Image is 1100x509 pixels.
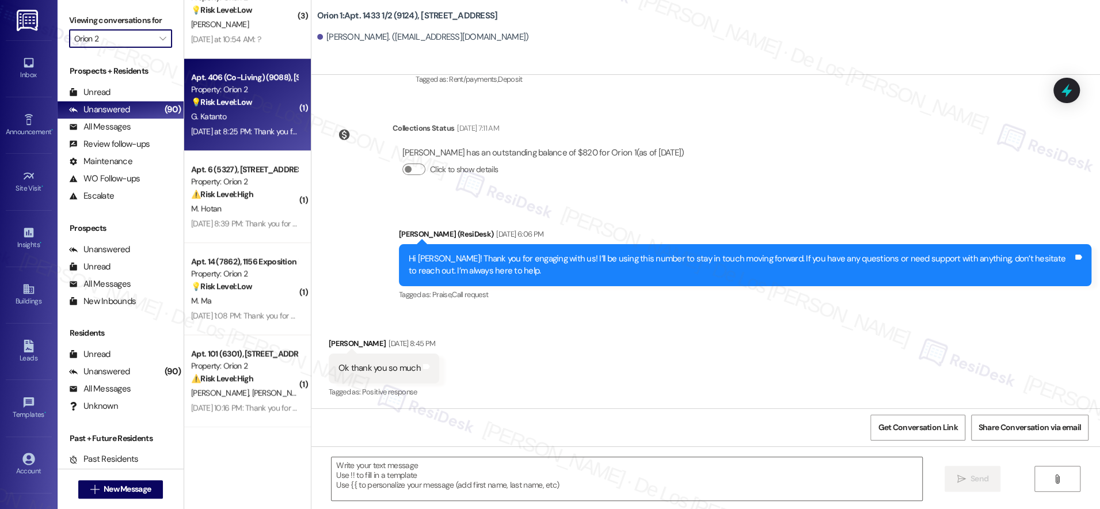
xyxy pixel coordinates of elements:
[69,261,111,273] div: Unread
[191,203,221,214] span: M. Hotan
[6,53,52,84] a: Inbox
[870,415,965,440] button: Get Conversation Link
[252,388,313,398] span: [PERSON_NAME]
[191,71,298,83] div: Apt. 406 (Co-Living) (9088), [STREET_ADDRESS][PERSON_NAME]
[317,10,498,22] b: Orion 1: Apt. 1433 1/2 (9124), [STREET_ADDRESS]
[191,348,298,360] div: Apt. 101 (6301), [STREET_ADDRESS]
[191,19,249,29] span: [PERSON_NAME]
[6,393,52,424] a: Templates •
[399,286,1091,303] div: Tagged as:
[191,388,252,398] span: [PERSON_NAME]
[6,223,52,254] a: Insights •
[69,278,131,290] div: All Messages
[338,362,421,374] div: Ok thank you so much
[69,86,111,98] div: Unread
[69,244,130,256] div: Unanswered
[191,176,298,188] div: Property: Orion 2
[386,337,435,350] div: [DATE] 8:45 PM
[191,126,897,136] div: [DATE] at 8:25 PM: Thank you for your message. Our offices are currently closed, but we will cont...
[1053,474,1061,484] i: 
[69,295,136,307] div: New Inbounds
[317,31,529,43] div: [PERSON_NAME]. ([EMAIL_ADDRESS][DOMAIN_NAME])
[69,400,118,412] div: Unknown
[162,101,184,119] div: (90)
[191,111,226,121] span: G. Katanto
[69,190,114,202] div: Escalate
[393,122,454,134] div: Collections Status
[69,348,111,360] div: Unread
[58,222,184,234] div: Prospects
[162,363,184,381] div: (90)
[17,10,40,31] img: ResiDesk Logo
[191,295,212,306] span: M. Ma
[430,164,498,176] label: Click to show details
[44,409,46,417] span: •
[191,189,253,199] strong: ⚠️ Risk Level: High
[6,449,52,480] a: Account
[191,5,252,15] strong: 💡 Risk Level: Low
[69,366,130,378] div: Unanswered
[159,34,166,43] i: 
[402,147,684,159] div: [PERSON_NAME] has an outstanding balance of $820 for Orion 1 (as of [DATE])
[69,104,130,116] div: Unanswered
[104,483,151,495] span: New Message
[6,166,52,197] a: Site Visit •
[191,256,298,268] div: Apt. 14 (7862), 1156 Exposition Blvd
[191,218,889,229] div: [DATE] 8:39 PM: Thank you for your message. Our offices are currently closed, but we will contact...
[449,74,498,84] span: Rent/payments ,
[69,453,139,465] div: Past Residents
[191,83,298,96] div: Property: Orion 2
[51,126,53,134] span: •
[945,466,1000,492] button: Send
[74,29,154,48] input: All communities
[454,122,499,134] div: [DATE] 7:11 AM
[58,432,184,445] div: Past + Future Residents
[191,268,298,280] div: Property: Orion 2
[69,12,172,29] label: Viewing conversations for
[979,421,1081,434] span: Share Conversation via email
[191,402,889,413] div: [DATE] 10:16 PM: Thank you for your message. Our offices are currently closed, but we will contac...
[191,281,252,291] strong: 💡 Risk Level: Low
[69,121,131,133] div: All Messages
[957,474,965,484] i: 
[69,155,132,168] div: Maintenance
[409,253,1073,278] div: Hi [PERSON_NAME]! Thank you for engaging with us! I’ll be using this number to stay in touch movi...
[191,360,298,372] div: Property: Orion 2
[971,415,1088,440] button: Share Conversation via email
[191,34,261,44] div: [DATE] at 10:54 AM: ?
[498,74,522,84] span: Deposit
[191,164,298,176] div: Apt. 6 (5327), [STREET_ADDRESS]
[69,138,150,150] div: Review follow-ups
[970,473,988,485] span: Send
[432,290,452,299] span: Praise ,
[416,71,1091,88] div: Tagged as:
[493,228,543,240] div: [DATE] 6:06 PM
[6,336,52,367] a: Leads
[878,421,957,434] span: Get Conversation Link
[40,239,41,247] span: •
[191,310,887,321] div: [DATE] 1:08 PM: Thank you for your message. Our offices are currently closed, but we will contact...
[329,337,439,354] div: [PERSON_NAME]
[399,228,1091,244] div: [PERSON_NAME] (ResiDesk)
[452,290,488,299] span: Call request
[329,383,439,400] div: Tagged as:
[69,383,131,395] div: All Messages
[90,485,99,494] i: 
[6,279,52,310] a: Buildings
[191,97,252,107] strong: 💡 Risk Level: Low
[191,373,253,383] strong: ⚠️ Risk Level: High
[362,387,417,397] span: Positive response
[78,480,163,499] button: New Message
[58,327,184,339] div: Residents
[58,65,184,77] div: Prospects + Residents
[69,173,140,185] div: WO Follow-ups
[41,183,43,191] span: •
